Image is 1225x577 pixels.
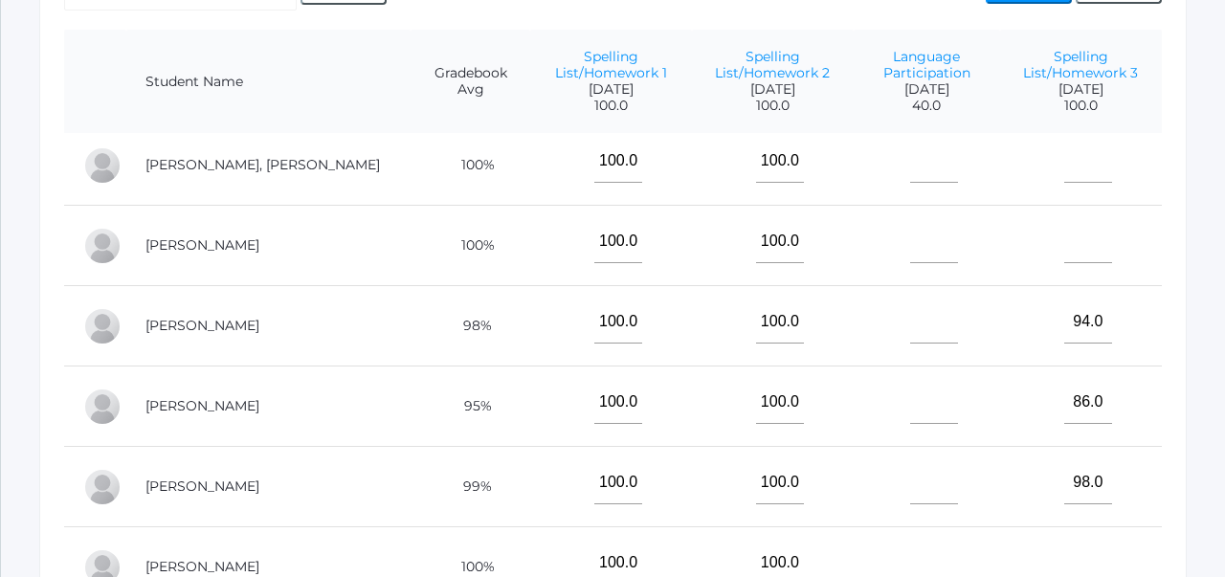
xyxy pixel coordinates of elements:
[555,48,667,81] a: Spelling List/Homework 1
[1019,98,1143,114] span: 100.0
[411,447,530,527] td: 99%
[411,286,530,366] td: 98%
[711,81,835,98] span: [DATE]
[549,81,672,98] span: [DATE]
[715,48,830,81] a: Spelling List/Homework 2
[549,98,672,114] span: 100.0
[145,558,259,575] a: [PERSON_NAME]
[83,388,122,426] div: Jade Johnson
[145,397,259,414] a: [PERSON_NAME]
[83,227,122,265] div: Abrielle Hazen
[883,48,970,81] a: Language Participation
[411,206,530,286] td: 100%
[83,307,122,345] div: Jasper Johnson
[873,81,981,98] span: [DATE]
[873,98,981,114] span: 40.0
[83,468,122,506] div: Nora McKenzie
[1023,48,1138,81] a: Spelling List/Homework 3
[145,477,259,495] a: [PERSON_NAME]
[711,98,835,114] span: 100.0
[126,30,411,134] th: Student Name
[411,30,530,134] th: Gradebook Avg
[145,236,259,254] a: [PERSON_NAME]
[145,156,380,173] a: [PERSON_NAME], [PERSON_NAME]
[145,317,259,334] a: [PERSON_NAME]
[1019,81,1143,98] span: [DATE]
[83,146,122,185] div: Ryder Hardisty
[411,125,530,206] td: 100%
[411,366,530,447] td: 95%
